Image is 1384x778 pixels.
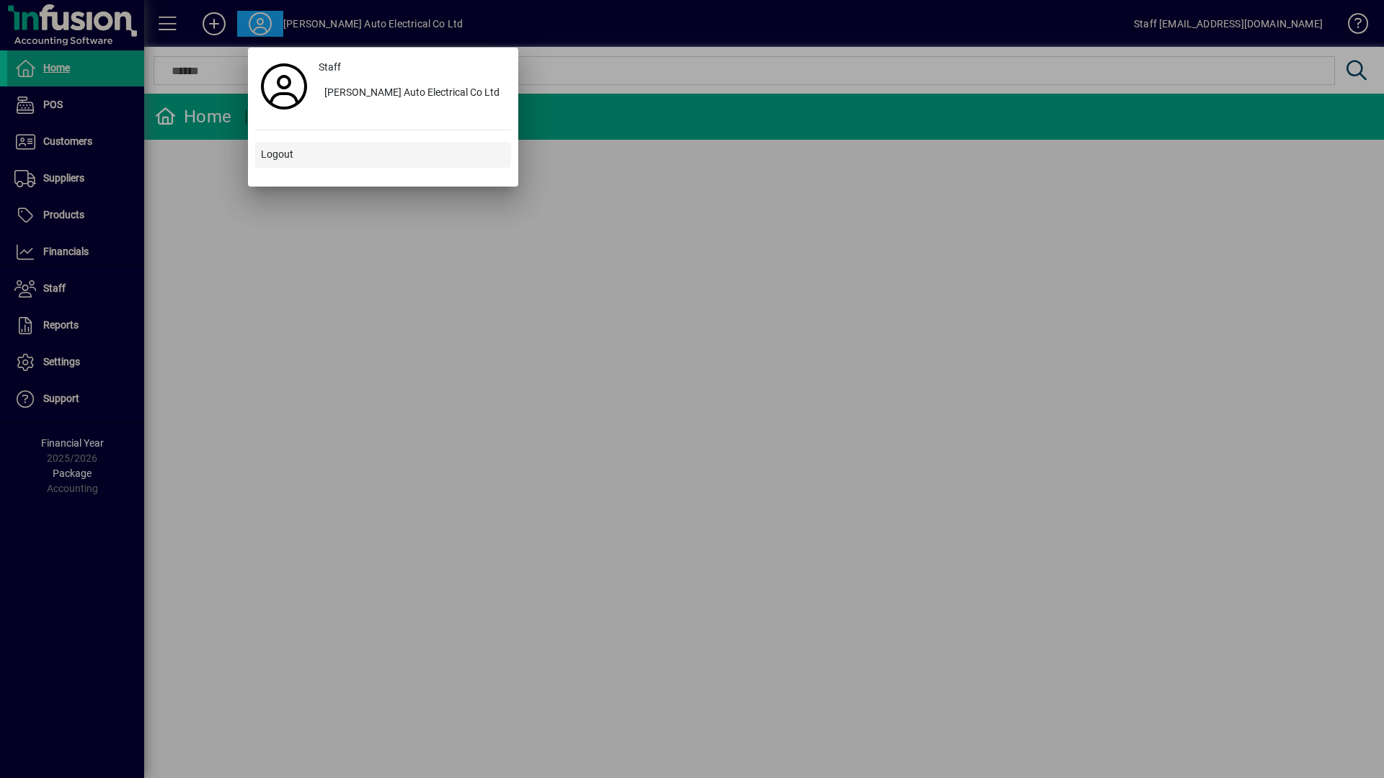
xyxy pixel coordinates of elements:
span: Staff [319,60,341,75]
a: Staff [313,55,511,81]
button: [PERSON_NAME] Auto Electrical Co Ltd [313,81,511,107]
button: Logout [255,142,511,168]
span: Logout [261,147,293,162]
a: Profile [255,73,313,99]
